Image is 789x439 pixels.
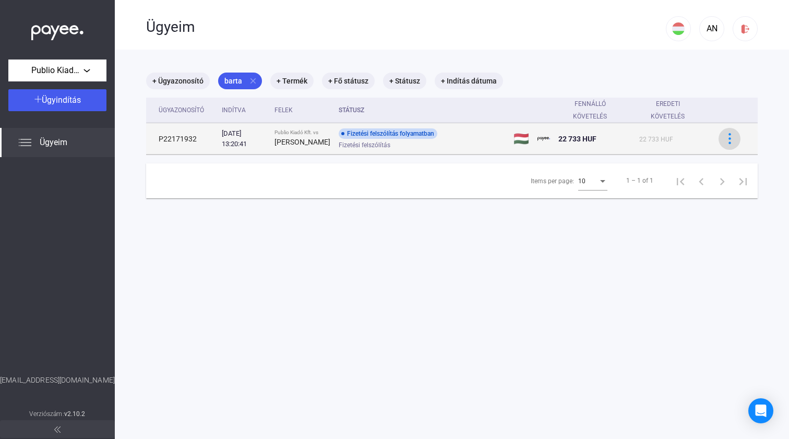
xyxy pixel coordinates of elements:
span: Fizetési felszólítás [339,139,390,151]
mat-select: Items per page: [578,174,607,187]
td: P22171932 [146,123,218,155]
img: more-blue [724,133,735,144]
img: list.svg [19,136,31,149]
mat-chip: + Ügyazonosító [146,73,210,89]
div: Ügyazonosító [159,104,213,116]
mat-chip: barta [218,73,262,89]
div: Ügyeim [146,18,666,36]
button: Ügyindítás [8,89,106,111]
div: Open Intercom Messenger [748,398,773,423]
img: HU [672,22,685,35]
strong: [PERSON_NAME] [274,138,330,146]
div: Eredeti követelés [639,98,696,123]
span: 22 733 HUF [558,135,596,143]
div: Publio Kiadó Kft. vs [274,129,330,136]
button: AN [699,16,724,41]
div: Fizetési felszólítás folyamatban [339,128,437,139]
div: AN [703,22,721,35]
mat-chip: + Indítás dátuma [435,73,503,89]
div: [DATE] 13:20:41 [222,128,266,149]
mat-icon: close [248,76,258,86]
span: Ügyindítás [42,95,81,105]
div: Felek [274,104,330,116]
button: HU [666,16,691,41]
div: Ügyazonosító [159,104,204,116]
img: arrow-double-left-grey.svg [54,426,61,433]
div: Indítva [222,104,246,116]
img: logout-red [740,23,751,34]
span: Publio Kiadó Kft. [31,64,83,77]
button: Previous page [691,170,712,191]
mat-chip: + Fő státusz [322,73,375,89]
td: 🇭🇺 [509,123,533,155]
div: Fennálló követelés [558,98,621,123]
button: logout-red [733,16,758,41]
img: white-payee-white-dot.svg [31,19,83,41]
span: 10 [578,177,585,185]
mat-chip: + Termék [270,73,314,89]
div: 1 – 1 of 1 [626,174,653,187]
button: Next page [712,170,733,191]
span: 22 733 HUF [639,136,673,143]
button: more-blue [719,128,740,150]
div: Indítva [222,104,266,116]
span: Ügyeim [40,136,67,149]
mat-chip: + Státusz [383,73,426,89]
img: plus-white.svg [34,96,42,103]
strong: v2.10.2 [64,410,86,418]
div: Items per page: [531,175,574,187]
button: First page [670,170,691,191]
div: Eredeti követelés [639,98,706,123]
div: Fennálló követelés [558,98,631,123]
th: Státusz [334,98,509,123]
div: Felek [274,104,293,116]
button: Last page [733,170,754,191]
button: Publio Kiadó Kft. [8,60,106,81]
img: payee-logo [537,133,550,145]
